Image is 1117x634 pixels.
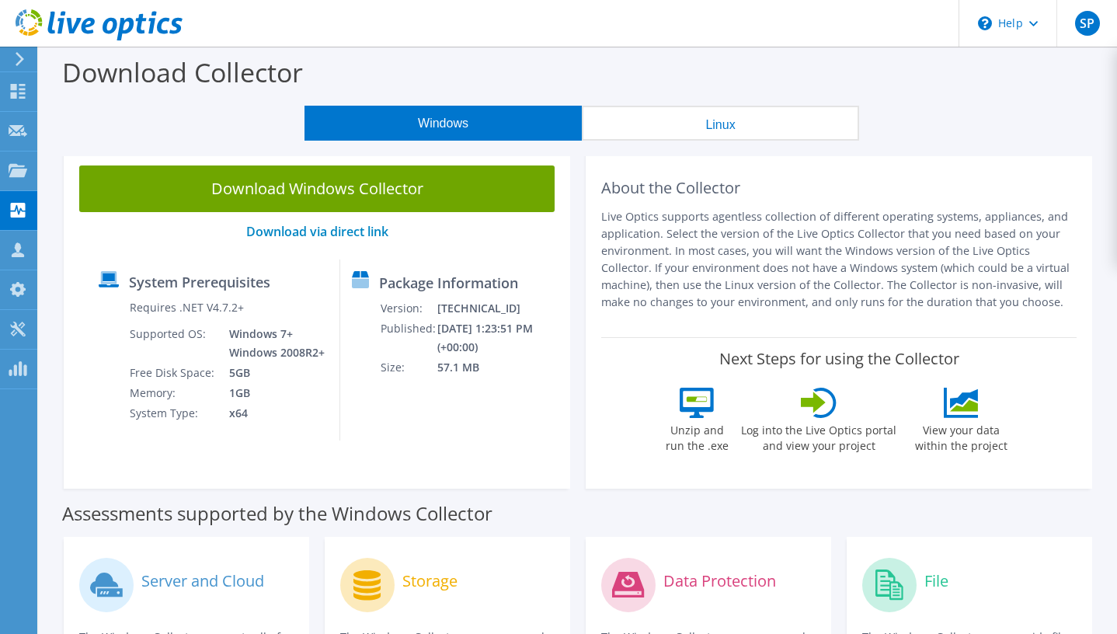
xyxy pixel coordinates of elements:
[1075,11,1100,36] span: SP
[217,383,328,403] td: 1GB
[217,363,328,383] td: 5GB
[141,573,264,589] label: Server and Cloud
[62,506,492,521] label: Assessments supported by the Windows Collector
[304,106,582,141] button: Windows
[740,418,897,454] label: Log into the Live Optics portal and view your project
[905,418,1017,454] label: View your data within the project
[129,324,217,363] td: Supported OS:
[402,573,458,589] label: Storage
[129,403,217,423] td: System Type:
[601,179,1077,197] h2: About the Collector
[924,573,948,589] label: File
[437,298,563,319] td: [TECHNICAL_ID]
[62,54,303,90] label: Download Collector
[582,106,859,141] button: Linux
[437,357,563,378] td: 57.1 MB
[437,319,563,357] td: [DATE] 1:23:51 PM (+00:00)
[663,573,776,589] label: Data Protection
[601,208,1077,311] p: Live Optics supports agentless collection of different operating systems, appliances, and applica...
[380,298,437,319] td: Version:
[661,418,732,454] label: Unzip and run the .exe
[129,274,270,290] label: System Prerequisites
[978,16,992,30] svg: \n
[79,165,555,212] a: Download Windows Collector
[217,403,328,423] td: x64
[129,383,217,403] td: Memory:
[380,357,437,378] td: Size:
[719,350,959,368] label: Next Steps for using the Collector
[379,275,518,291] label: Package Information
[246,223,388,240] a: Download via direct link
[217,324,328,363] td: Windows 7+ Windows 2008R2+
[129,363,217,383] td: Free Disk Space:
[380,319,437,357] td: Published:
[130,300,244,315] label: Requires .NET V4.7.2+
